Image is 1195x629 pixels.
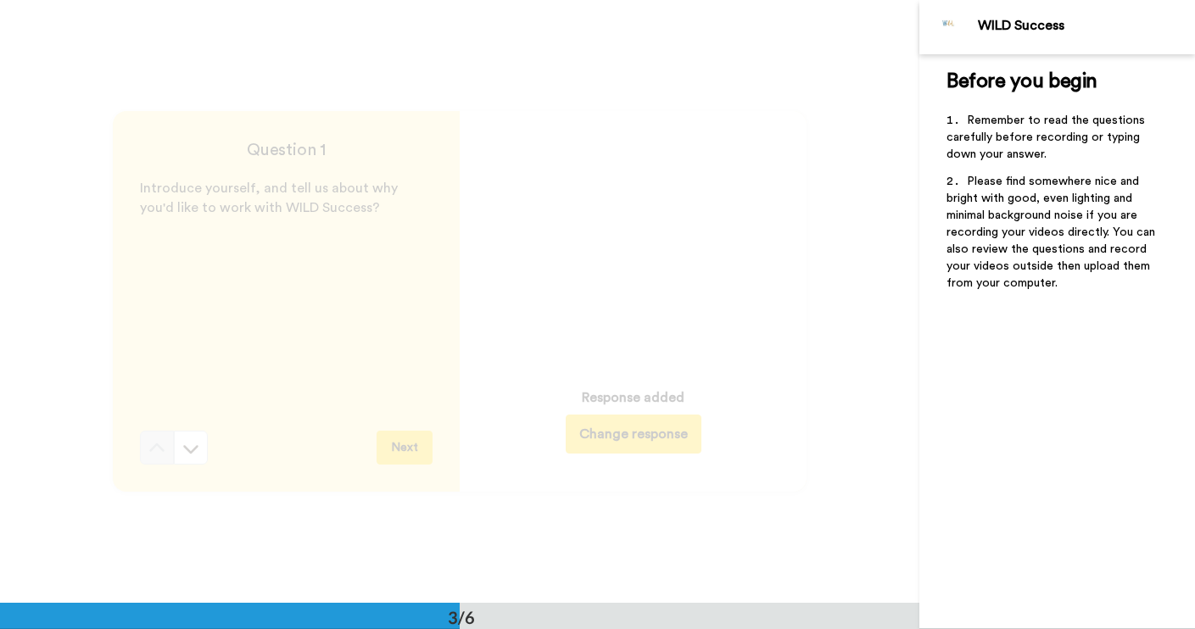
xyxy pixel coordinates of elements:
[929,7,969,47] img: Profile Image
[527,328,556,348] span: 0:19
[978,18,1194,34] div: WILD Success
[947,114,1148,160] span: Remember to read the questions carefully before recording or typing down your answer.
[720,331,737,348] img: Mute/Unmute
[421,605,502,629] div: 3/6
[569,328,599,348] span: 0:55
[947,175,1159,289] span: Please find somewhere nice and bright with good, even lighting and minimal background noise if yo...
[947,71,1097,92] span: Before you begin
[560,328,566,348] span: /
